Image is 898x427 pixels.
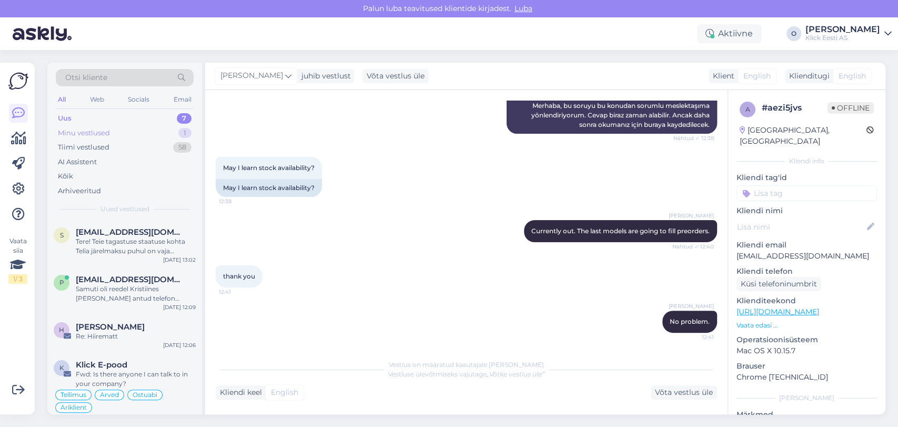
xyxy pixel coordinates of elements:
img: Askly Logo [8,71,28,91]
div: Re: Hiirematt [76,332,196,341]
div: [GEOGRAPHIC_DATA], [GEOGRAPHIC_DATA] [740,125,866,147]
div: [DATE] 12:06 [163,341,196,349]
span: Otsi kliente [65,72,107,83]
p: Mac OS X 10.15.7 [736,345,877,356]
p: Operatsioonisüsteem [736,334,877,345]
div: 1 / 3 [8,274,27,284]
i: „Võtke vestlus üle” [487,370,544,378]
a: [PERSON_NAME]Klick Eesti AS [805,25,892,42]
div: May I learn stock availability? [216,179,322,197]
span: 12:41 [219,288,258,296]
span: [PERSON_NAME] [669,212,714,220]
span: Arved [100,392,119,398]
div: Klienditugi [785,71,830,82]
p: Chrome [TECHNICAL_ID] [736,372,877,383]
span: May I learn stock availability? [223,164,315,172]
div: Email [171,93,194,106]
span: English [743,71,771,82]
div: Klient [709,71,734,82]
div: Tiimi vestlused [58,142,109,153]
div: [DATE] 13:02 [163,256,196,264]
span: English [839,71,866,82]
div: [PERSON_NAME] [805,25,880,34]
div: Web [88,93,106,106]
div: Socials [126,93,152,106]
div: Minu vestlused [58,128,110,138]
p: [EMAIL_ADDRESS][DOMAIN_NAME] [736,251,877,262]
div: Klick Eesti AS [805,34,880,42]
div: Vaata siia [8,236,27,284]
span: Nähtud ✓ 12:38 [673,134,714,142]
div: Võta vestlus üle [651,385,717,400]
span: English [271,387,298,398]
div: [PERSON_NAME] [736,393,877,403]
span: Currently out. The last models are going to fill preorders. [531,227,710,235]
p: Kliendi email [736,240,877,251]
span: Äriklient [60,404,87,411]
div: Merhaba, bu soruyu bu konudan sorumlu meslektaşıma yönlendiriyorum. Cevap biraz zaman alabilir. A... [507,97,717,134]
span: K [59,364,64,372]
div: 1 [178,128,191,138]
div: O [786,26,801,41]
div: Kliendi keel [216,387,262,398]
div: [DATE] 11:26 [165,414,196,422]
div: All [56,93,68,106]
div: Võta vestlus üle [362,69,429,83]
p: Märkmed [736,409,877,420]
input: Lisa tag [736,185,877,201]
a: [URL][DOMAIN_NAME] [736,307,819,316]
input: Lisa nimi [737,221,865,233]
span: Vestluse ülevõtmiseks vajutage [388,370,544,378]
span: H [59,326,64,334]
span: Helina Laar [76,322,145,332]
div: AI Assistent [58,157,97,167]
p: Klienditeekond [736,295,877,306]
div: Aktiivne [697,24,761,43]
div: 7 [177,113,191,124]
span: Uued vestlused [100,204,149,214]
span: Ostuabi [133,392,157,398]
span: 12:41 [674,333,714,341]
span: Luba [511,4,536,13]
div: Uus [58,113,72,124]
div: Fwd: Is there anyone I can talk to in your company? [76,370,196,389]
p: Kliendi nimi [736,205,877,216]
span: [PERSON_NAME] [220,70,283,82]
span: Klick E-pood [76,360,127,370]
div: juhib vestlust [297,71,351,82]
div: # aezi5jvs [762,102,828,114]
span: thank you [223,272,255,280]
p: Kliendi tag'id [736,172,877,183]
div: Arhiveeritud [58,186,101,196]
span: Vestlus on määratud kasutajale [PERSON_NAME] [389,361,544,369]
span: No problem. [670,317,710,325]
div: [DATE] 12:09 [163,303,196,311]
span: saneiko93@gmail.com [76,227,185,237]
span: parekjuss@gmail.com [76,275,185,284]
span: a [745,105,750,113]
span: Tellimus [60,392,86,398]
div: Samuti oli reedel Kristiines [PERSON_NAME] antud telefon müügis, kas mitte eeltellimused pole pri... [76,284,196,303]
span: [PERSON_NAME] [669,302,714,310]
span: s [60,231,64,239]
span: p [59,279,64,286]
span: Offline [828,102,874,114]
p: Vaata edasi ... [736,321,877,330]
span: Nähtud ✓ 12:40 [672,243,714,251]
div: 58 [173,142,191,153]
div: Kliendi info [736,156,877,166]
p: Kliendi telefon [736,266,877,277]
p: Brauser [736,361,877,372]
div: Kõik [58,171,73,182]
div: Küsi telefoninumbrit [736,277,821,291]
span: 12:38 [219,197,258,205]
div: Tere! Teie tagastuse staatuse kohta Telia järelmaksu puhul on vaja täpsemat infot, mida saab kont... [76,237,196,256]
